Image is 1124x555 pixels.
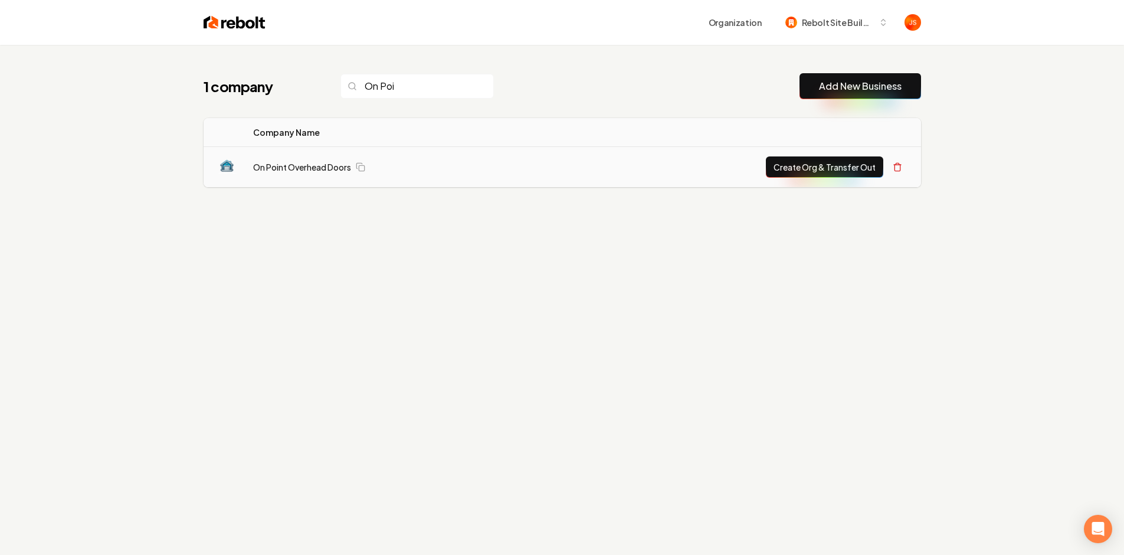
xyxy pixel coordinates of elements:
button: Open user button [905,14,921,31]
button: Create Org & Transfer Out [766,156,883,178]
input: Search... [340,74,494,99]
th: Company Name [244,118,543,147]
span: Rebolt Site Builder [802,17,874,29]
img: On Point Overhead Doors logo [218,158,237,177]
img: James Shamoun [905,14,921,31]
a: On Point Overhead Doors [253,161,351,173]
button: Organization [702,12,769,33]
div: Open Intercom Messenger [1084,515,1112,543]
img: Rebolt Site Builder [785,17,797,28]
a: Add New Business [819,79,902,93]
img: Rebolt Logo [204,14,266,31]
button: Add New Business [799,73,921,99]
h1: 1 company [204,77,317,96]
